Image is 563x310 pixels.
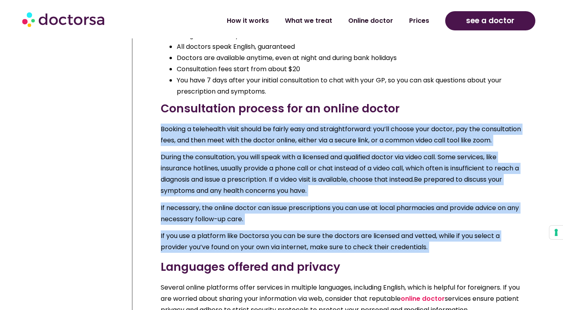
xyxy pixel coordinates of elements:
[161,259,521,276] h3: Languages offered and privacy
[177,64,521,75] li: Consultation fees start from about $20
[445,11,535,30] a: see a doctor
[177,75,521,97] li: You have 7 days after your initial consultation to chat with your GP, so you can ask questions ab...
[177,52,521,64] li: Doctors are available anytime, even at night and during bank holidays
[401,12,437,30] a: Prices
[161,230,521,253] p: If you use a platform like Doctorsa you can be sure the doctors are licensed and vetted, while if...
[161,124,521,145] span: Booking a telehealth visit should be fairly easy and straightforward: you’ll choose your doctor, ...
[161,100,521,117] h3: Consultation process for an online doctor
[277,12,340,30] a: What we treat
[219,12,277,30] a: How it works
[161,203,519,224] span: If necessary, the online doctor can issue prescriptions you can use at local pharmacies and provi...
[340,12,401,30] a: Online doctor
[149,12,437,30] nav: Menu
[401,294,445,303] a: online doctor
[466,14,515,27] span: see a doctor
[177,41,521,52] li: All doctors speak English, guaranteed
[549,226,563,239] button: Your consent preferences for tracking technologies
[161,152,519,184] span: During the consultation, you will speak with a licensed and qualified doctor via video call. Some...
